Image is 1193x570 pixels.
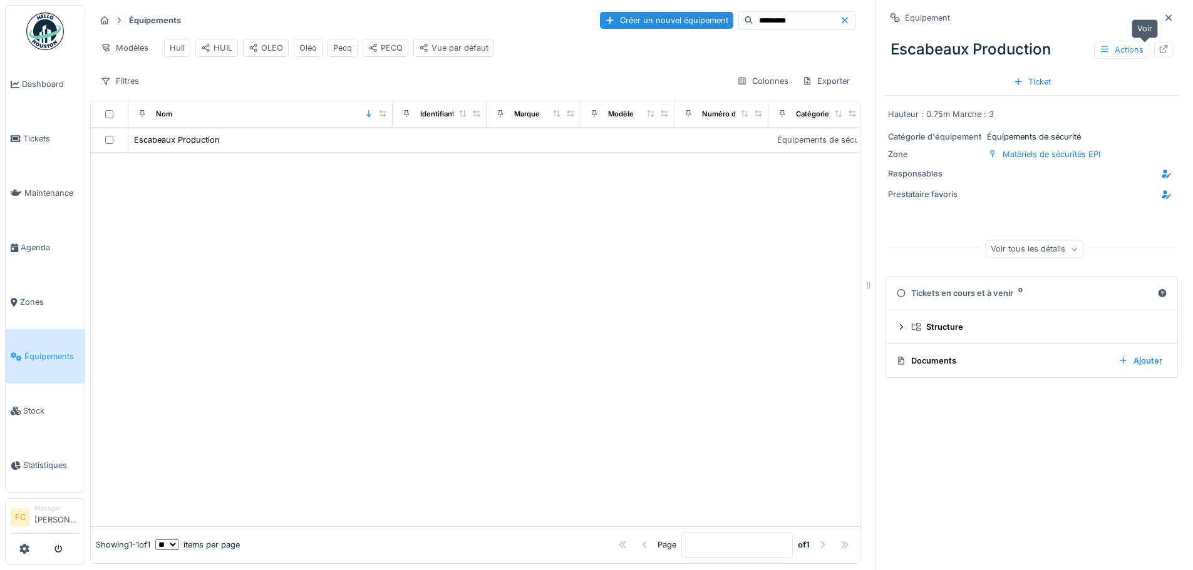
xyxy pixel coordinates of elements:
div: OLEO [249,42,283,54]
div: Showing 1 - 1 of 1 [96,539,150,551]
div: Actions [1094,41,1149,59]
summary: Tickets en cours et à venir0 [891,282,1172,305]
div: Escabeaux Production [886,33,1178,66]
a: Stock [6,384,85,438]
div: Catégorie d'équipement [888,131,982,143]
a: Équipements [6,329,85,384]
div: PECQ [368,42,403,54]
div: Voir [1132,19,1158,38]
span: Équipements [24,350,80,362]
div: Voir tous les détails [985,240,1083,258]
span: Statistiques [23,459,80,471]
li: FC [11,508,29,527]
div: Huil [170,42,185,54]
span: Tickets [23,133,80,145]
div: Vue par défaut [419,42,488,54]
div: Prestataire favoris [888,188,982,200]
li: [PERSON_NAME] [34,504,80,531]
div: Identifiant interne [420,109,481,120]
div: HUIL [201,42,232,54]
div: Zone [888,148,982,160]
div: Catégories d'équipement [796,109,883,120]
div: Exporter [797,72,855,90]
strong: of 1 [798,539,810,551]
div: Hauteur : 0.75m Marche : 3 [888,108,1175,120]
a: Agenda [6,220,85,275]
div: Documents [896,355,1108,367]
span: Stock [23,405,80,417]
div: Modèle [608,109,634,120]
div: Équipement [905,12,950,24]
summary: Structure [891,315,1172,338]
div: Marque [514,109,540,120]
span: Agenda [21,242,80,253]
a: Tickets [6,111,85,166]
div: items per page [155,539,240,551]
div: Colonnes [731,72,794,90]
span: Dashboard [22,78,80,90]
div: Créer un nouvel équipement [600,12,733,29]
div: Filtres [95,72,145,90]
div: Manager [34,504,80,513]
div: Modèles [95,39,154,57]
a: Zones [6,275,85,329]
div: Responsables [888,168,982,180]
div: Nom [156,109,172,120]
div: Équipements de sécurité [777,134,871,146]
div: Équipements de sécurité [888,131,1175,143]
div: Matériels de sécurités EPI [1003,148,1100,160]
div: Ticket [1008,73,1056,90]
summary: DocumentsAjouter [891,349,1172,372]
strong: Équipements [124,14,186,26]
span: Zones [20,296,80,308]
div: Tickets en cours et à venir [896,287,1152,299]
a: Statistiques [6,438,85,492]
span: Maintenance [24,187,80,199]
a: Dashboard [6,57,85,111]
img: Badge_color-CXgf-gQk.svg [26,13,64,50]
a: FC Manager[PERSON_NAME] [11,504,80,534]
div: Numéro de Série [702,109,760,120]
div: Oléo [299,42,317,54]
div: Structure [911,321,1162,333]
a: Maintenance [6,166,85,220]
div: Ajouter [1113,352,1167,369]
div: Page [658,539,676,551]
div: Pecq [333,42,352,54]
div: Escabeaux Production [134,134,220,146]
